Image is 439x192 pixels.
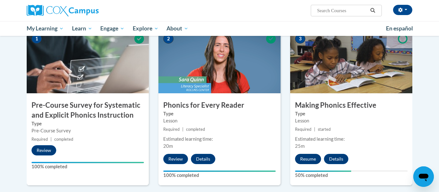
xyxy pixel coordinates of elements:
div: Main menu [17,21,422,36]
span: About [166,25,188,32]
div: Estimated learning time: [163,136,276,143]
label: 50% completed [295,172,408,179]
span: | [314,127,315,132]
span: My Learning [27,25,64,32]
a: En español [382,22,417,35]
a: My Learning [22,21,68,36]
a: Engage [96,21,129,36]
h3: Phonics for Every Reader [158,100,281,110]
button: Details [324,154,348,164]
span: Explore [133,25,158,32]
span: 20m [163,143,173,149]
label: Type [31,120,144,127]
span: 1 [31,34,42,44]
img: Cox Campus [27,5,99,16]
span: Learn [72,25,92,32]
a: Cox Campus [27,5,149,16]
img: Course Image [158,29,281,93]
span: Required [31,137,48,142]
button: Account Settings [393,5,412,15]
img: Course Image [27,29,149,93]
input: Search Courses [317,7,368,14]
label: Type [163,110,276,117]
span: Required [163,127,180,132]
span: 25m [295,143,305,149]
h3: Pre-Course Survey for Systematic and Explicit Phonics Instruction [27,100,149,120]
span: completed [186,127,205,132]
span: Engage [100,25,124,32]
span: started [318,127,331,132]
div: Lesson [163,117,276,124]
div: Estimated learning time: [295,136,408,143]
a: Explore [129,21,163,36]
label: 100% completed [163,172,276,179]
a: About [163,21,193,36]
span: En español [386,25,413,32]
label: Type [295,110,408,117]
div: Lesson [295,117,408,124]
h3: Making Phonics Effective [290,100,412,110]
label: 100% completed [31,163,144,170]
img: Course Image [290,29,412,93]
div: Your progress [163,171,276,172]
span: 3 [295,34,305,44]
iframe: Button to launch messaging window [413,166,434,187]
button: Review [31,145,56,155]
div: Your progress [31,162,144,163]
div: Your progress [295,171,351,172]
div: Pre-Course Survey [31,127,144,134]
button: Details [191,154,215,164]
span: Required [295,127,311,132]
span: | [50,137,52,142]
button: Resume [295,154,321,164]
span: 2 [163,34,174,44]
button: Review [163,154,188,164]
span: | [182,127,184,132]
a: Learn [68,21,96,36]
button: Search [368,7,378,14]
span: completed [54,137,73,142]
